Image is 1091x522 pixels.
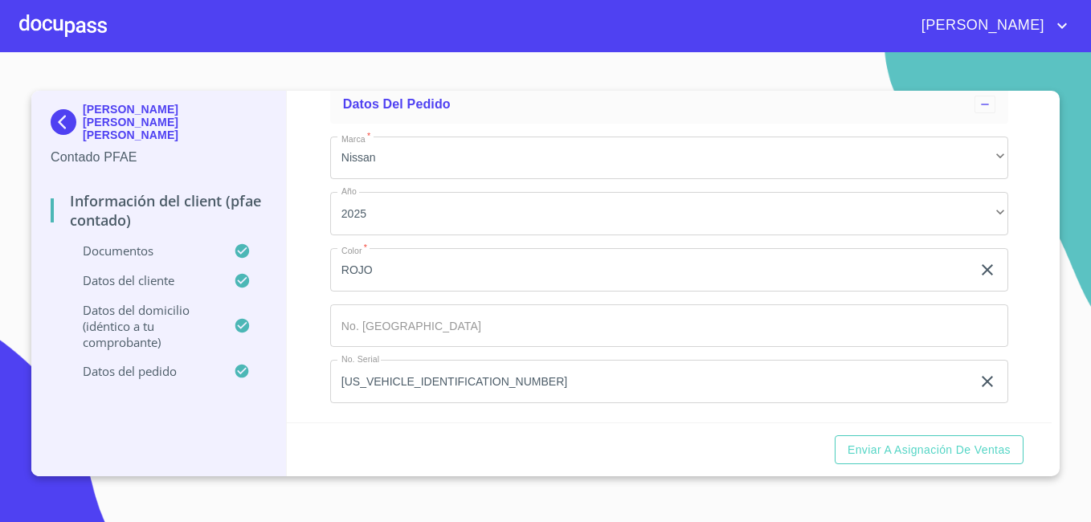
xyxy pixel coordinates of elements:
p: [PERSON_NAME] [PERSON_NAME] [PERSON_NAME] [83,103,267,141]
img: Docupass spot blue [51,109,83,135]
p: Información del Client (PFAE contado) [51,191,267,230]
p: Documentos [51,243,234,259]
span: [PERSON_NAME] [909,13,1052,39]
button: account of current user [909,13,1072,39]
p: Contado PFAE [51,148,267,167]
p: Datos del pedido [51,363,234,379]
p: Datos del cliente [51,272,234,288]
button: clear input [978,260,997,279]
button: clear input [978,372,997,391]
span: Enviar a Asignación de Ventas [848,440,1011,460]
div: [PERSON_NAME] [PERSON_NAME] [PERSON_NAME] [51,103,267,148]
span: Datos del pedido [343,97,451,111]
div: Nissan [330,137,1008,180]
button: Enviar a Asignación de Ventas [835,435,1024,465]
div: 2025 [330,192,1008,235]
div: Datos del pedido [330,85,1008,124]
p: Datos del domicilio (idéntico a tu comprobante) [51,302,234,350]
